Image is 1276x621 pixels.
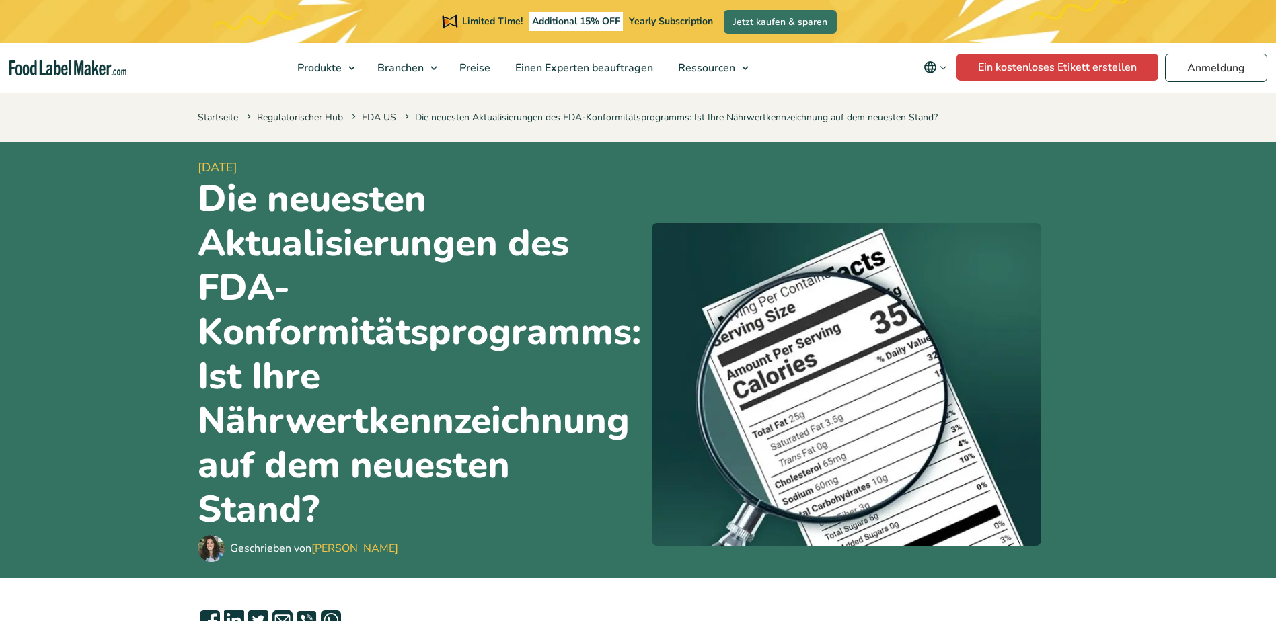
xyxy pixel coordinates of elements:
[629,15,713,28] span: Yearly Subscription
[365,43,444,93] a: Branchen
[455,60,492,75] span: Preise
[373,60,425,75] span: Branchen
[447,43,500,93] a: Preise
[311,541,398,556] a: [PERSON_NAME]
[462,15,523,28] span: Limited Time!
[230,540,398,556] div: Geschrieben von
[293,60,343,75] span: Produkte
[198,159,641,177] span: [DATE]
[198,111,238,124] a: Startseite
[1165,54,1267,82] a: Anmeldung
[914,54,956,81] button: Change language
[511,60,654,75] span: Einen Experten beauftragen
[198,177,641,532] h1: Die neuesten Aktualisierungen des FDA-Konformitätsprogramms: Ist Ihre Nährwertkennzeichnung auf d...
[257,111,343,124] a: Regulatorischer Hub
[285,43,362,93] a: Produkte
[529,12,624,31] span: Additional 15% OFF
[724,10,837,34] a: Jetzt kaufen & sparen
[198,535,225,562] img: Maria Abi Hanna - Lebensmittel-Etikettenmacherin
[666,43,755,93] a: Ressourcen
[674,60,737,75] span: Ressourcen
[362,111,396,124] a: FDA US
[402,111,938,124] span: Die neuesten Aktualisierungen des FDA-Konformitätsprogramms: Ist Ihre Nährwertkennzeichnung auf d...
[956,54,1158,81] a: Ein kostenloses Etikett erstellen
[9,60,126,76] a: Food Label Maker homepage
[503,43,663,93] a: Einen Experten beauftragen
